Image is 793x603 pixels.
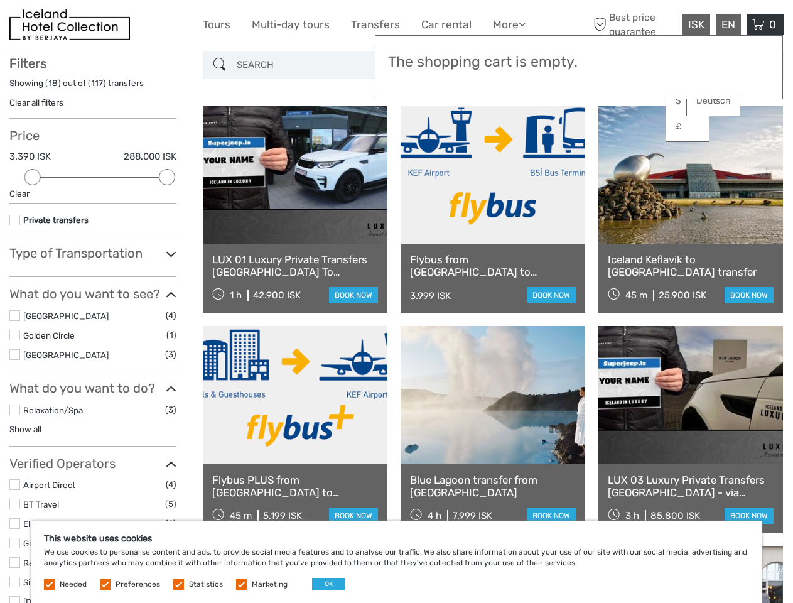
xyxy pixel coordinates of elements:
label: 3.390 ISK [9,150,51,163]
strong: Filters [9,56,46,71]
span: 0 [767,18,778,31]
a: Blue Lagoon transfer from [GEOGRAPHIC_DATA] [410,474,576,499]
a: book now [725,287,774,303]
h5: This website uses cookies [44,533,749,544]
a: [GEOGRAPHIC_DATA] [23,350,109,360]
div: 3.999 ISK [410,290,451,301]
button: OK [312,578,345,590]
label: Marketing [252,579,288,590]
a: $ [666,90,709,112]
a: Gray Line [GEOGRAPHIC_DATA] [23,538,147,548]
span: (4) [166,308,176,323]
div: 25.900 ISK [659,290,706,301]
a: Iceland Keflavik to [GEOGRAPHIC_DATA] transfer [608,253,774,279]
a: Transfers [351,16,400,34]
h3: Price [9,128,176,143]
a: Clear all filters [9,97,63,107]
img: 481-8f989b07-3259-4bb0-90ed-3da368179bdc_logo_small.jpg [9,9,130,40]
a: BT Travel [23,499,59,509]
div: EN [716,14,741,35]
a: Deutsch [687,90,740,112]
a: Flybus PLUS from [GEOGRAPHIC_DATA] to [GEOGRAPHIC_DATA] [212,474,378,499]
a: Simply [GEOGRAPHIC_DATA] [23,577,136,587]
span: (3) [165,403,176,417]
a: book now [725,508,774,524]
h3: The shopping cart is empty. [388,53,770,71]
a: book now [329,508,378,524]
a: book now [527,508,576,524]
h3: Verified Operators [9,456,176,471]
a: LUX 03 Luxury Private Transfers [GEOGRAPHIC_DATA] - via [GEOGRAPHIC_DATA] or via [GEOGRAPHIC_DATA... [608,474,774,499]
label: 288.000 ISK [124,150,176,163]
span: Best price guarantee [590,11,679,38]
a: Relaxation/Spa [23,405,83,415]
span: (5) [165,497,176,511]
label: Preferences [116,579,160,590]
span: 1 h [230,290,242,301]
div: 42.900 ISK [253,290,301,301]
a: Car rental [421,16,472,34]
a: Multi-day tours [252,16,330,34]
div: 7.999 ISK [453,510,492,521]
span: (1) [166,328,176,342]
a: Elite-Chauffeur [23,519,84,529]
div: Clear [9,188,176,200]
h3: Type of Transportation [9,246,176,261]
label: Needed [60,579,87,590]
label: Statistics [189,579,223,590]
a: Golden Circle [23,330,75,340]
span: (4) [166,477,176,492]
a: book now [329,287,378,303]
a: Private transfers [23,215,89,225]
div: 5.199 ISK [263,510,302,521]
span: 4 h [428,510,441,521]
label: 117 [91,77,103,89]
a: LUX 01 Luxury Private Transfers [GEOGRAPHIC_DATA] To [GEOGRAPHIC_DATA] [212,253,378,279]
span: 45 m [230,510,252,521]
span: (2) [165,516,176,531]
label: 18 [48,77,58,89]
a: Reykjavik Excursions by Icelandia [23,558,152,568]
div: Showing ( ) out of ( ) transfers [9,77,176,97]
span: (3) [165,347,176,362]
input: SEARCH [232,54,381,76]
a: £ [666,116,709,138]
a: book now [527,287,576,303]
div: 85.800 ISK [650,510,700,521]
a: [GEOGRAPHIC_DATA] [23,311,109,321]
a: Tours [203,16,230,34]
a: Flybus from [GEOGRAPHIC_DATA] to [GEOGRAPHIC_DATA] BSÍ [410,253,576,279]
a: Show all [9,424,41,434]
span: 3 h [625,510,639,521]
span: ISK [688,18,704,31]
span: 45 m [625,290,647,301]
h3: What do you want to see? [9,286,176,301]
a: Airport Direct [23,480,75,490]
div: We use cookies to personalise content and ads, to provide social media features and to analyse ou... [31,521,762,603]
h3: What do you want to do? [9,381,176,396]
a: More [493,16,526,34]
